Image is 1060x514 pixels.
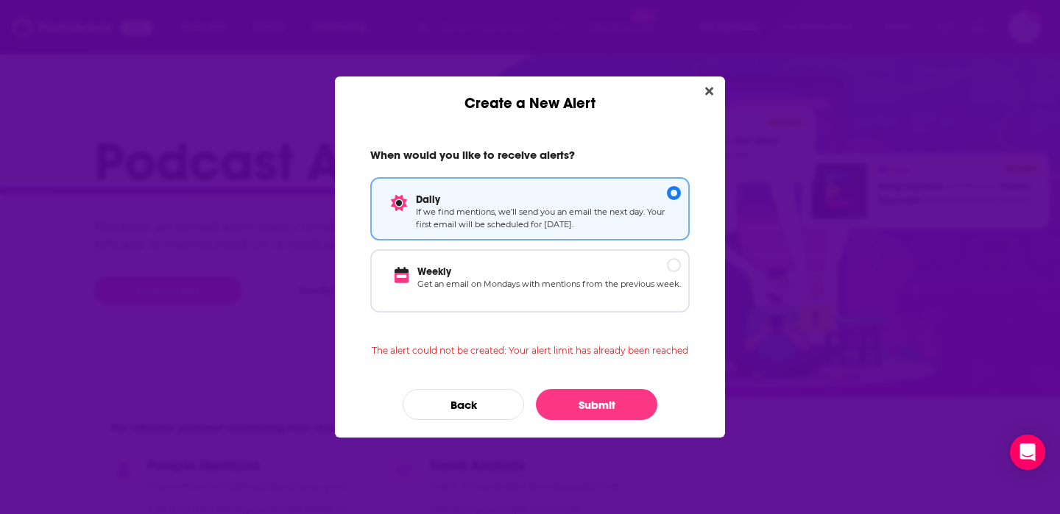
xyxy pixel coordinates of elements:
button: Close [699,82,719,101]
div: Create a New Alert [335,76,725,113]
h2: When would you like to receive alerts? [370,148,690,168]
p: Weekly [417,265,681,278]
p: If we find mentions, we’ll send you an email the next day. Your first email will be scheduled for... [416,206,681,232]
button: Submit [536,389,657,420]
p: Daily [416,193,681,206]
button: Back [403,389,524,420]
p: The alert could not be created: Your alert limit has already been reached [372,330,688,356]
p: Get an email on Mondays with mentions from the previous week. [417,278,681,304]
div: Open Intercom Messenger [1010,435,1045,470]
